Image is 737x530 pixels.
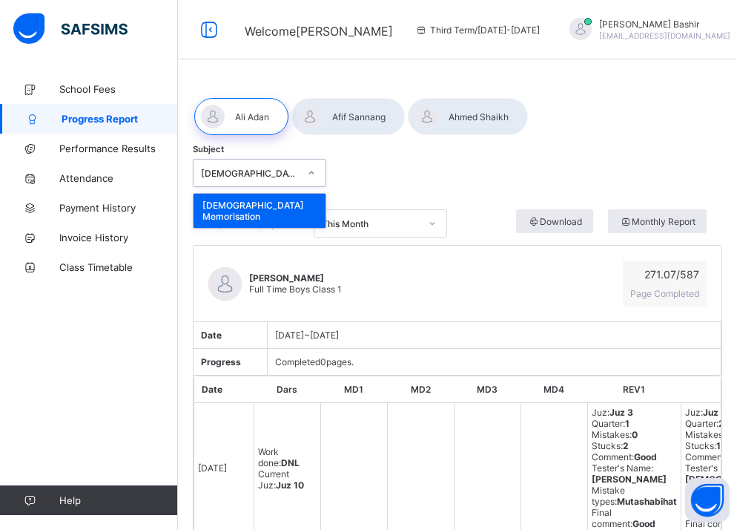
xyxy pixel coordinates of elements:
[592,485,677,507] span: Mistake types :
[623,440,629,451] b: 2
[59,232,178,243] span: Invoice History
[13,13,128,45] img: safsims
[630,288,699,299] span: Page Completed
[630,268,699,281] span: 271.07 / 587
[685,478,730,523] button: Open asap
[454,376,520,403] th: MD3
[415,24,540,36] span: session/term information
[592,451,657,462] span: Comment :
[527,216,582,227] span: Download
[249,284,342,295] span: Full Time Boys Class 1
[625,418,629,429] b: 1
[202,384,222,395] span: Date
[592,474,667,485] b: [PERSON_NAME]
[632,518,655,529] b: Good
[249,272,342,284] span: [PERSON_NAME]
[198,462,227,474] span: [DATE]
[685,418,724,429] span: Quarter :
[608,209,722,238] a: Monthly Report
[193,144,224,154] span: Subject
[322,218,420,229] div: This Month
[592,407,633,418] span: Juz :
[716,440,721,451] b: 1
[254,376,320,403] th: Dars
[685,407,727,418] span: Juz :
[617,496,677,507] b: Mutashabihat
[276,480,304,491] b: Juz 10
[685,440,721,451] span: Stucks :
[587,376,681,403] th: REV1
[59,172,178,184] span: Attendance
[685,429,731,440] span: Mistakes :
[592,507,655,529] span: Final comment :
[258,468,304,491] span: Current Juz :
[599,31,730,40] span: [EMAIL_ADDRESS][DOMAIN_NAME]
[59,261,178,273] span: Class Timetable
[201,330,222,341] span: Date
[599,19,730,30] span: [PERSON_NAME] Bashir
[387,376,454,403] th: MD2
[275,330,339,341] span: [DATE] ~ [DATE]
[592,462,667,485] span: Tester's Name :
[634,451,657,462] b: Good
[320,376,387,403] th: MD1
[718,418,724,429] b: 2
[245,24,393,39] span: Welcome [PERSON_NAME]
[59,494,177,506] span: Help
[520,376,587,403] th: MD4
[62,113,178,125] span: Progress Report
[258,446,300,468] span: Work done :
[281,457,300,468] b: DNL
[59,202,178,214] span: Payment History
[275,356,354,367] span: Completed 0 pages.
[619,216,695,227] span: Monthly Report
[201,168,299,179] div: [DEMOGRAPHIC_DATA] Memorisation
[592,418,629,429] span: Quarter :
[703,407,727,418] b: Juz 3
[609,407,633,418] b: Juz 3
[201,356,241,367] span: Progress
[592,429,638,440] span: Mistakes :
[59,143,178,154] span: Performance Results
[632,429,638,440] b: 0
[592,440,629,451] span: Stucks :
[59,83,178,95] span: School Fees
[194,194,325,228] div: [DEMOGRAPHIC_DATA] Memorisation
